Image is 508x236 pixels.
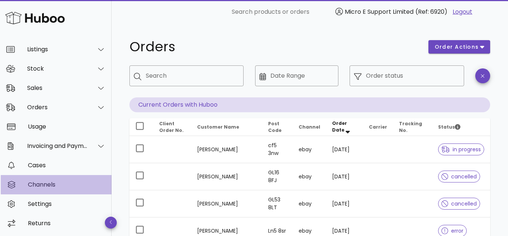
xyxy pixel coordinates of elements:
td: [DATE] [326,190,363,217]
td: cf5 3nw [262,136,293,163]
td: ebay [293,136,326,163]
div: Cases [28,162,106,169]
span: cancelled [441,174,477,179]
span: error [441,228,463,233]
p: Current Orders with Huboo [129,97,490,112]
span: Micro E Support Limited [345,7,414,16]
div: Stock [27,65,88,72]
span: cancelled [441,201,477,206]
td: GL53 8LT [262,190,293,217]
button: order actions [428,40,490,54]
td: [PERSON_NAME] [191,136,262,163]
span: order actions [434,43,479,51]
div: Listings [27,46,88,53]
th: Client Order No. [153,118,191,136]
th: Channel [293,118,326,136]
span: Status [438,124,460,130]
h1: Orders [129,40,419,54]
div: Settings [28,200,106,207]
span: Post Code [268,120,282,133]
th: Customer Name [191,118,262,136]
td: [DATE] [326,163,363,190]
th: Carrier [363,118,393,136]
div: Sales [27,84,88,91]
th: Status [432,118,490,136]
span: Order Date [332,120,347,133]
img: Huboo Logo [5,10,65,26]
td: ebay [293,163,326,190]
td: [PERSON_NAME] [191,163,262,190]
span: Client Order No. [159,120,184,133]
td: ebay [293,190,326,217]
span: Channel [299,124,320,130]
div: Orders [27,104,88,111]
span: Carrier [369,124,387,130]
th: Order Date: Sorted descending. Activate to remove sorting. [326,118,363,136]
td: GL16 8FJ [262,163,293,190]
td: [PERSON_NAME] [191,190,262,217]
div: Invoicing and Payments [27,142,88,149]
th: Tracking No. [393,118,432,136]
span: (Ref: 6920) [415,7,447,16]
div: Returns [28,220,106,227]
span: in progress [441,147,481,152]
th: Post Code [262,118,293,136]
div: Channels [28,181,106,188]
div: Usage [28,123,106,130]
span: Tracking No. [399,120,422,133]
a: Logout [453,7,472,16]
span: Customer Name [197,124,239,130]
td: [DATE] [326,136,363,163]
